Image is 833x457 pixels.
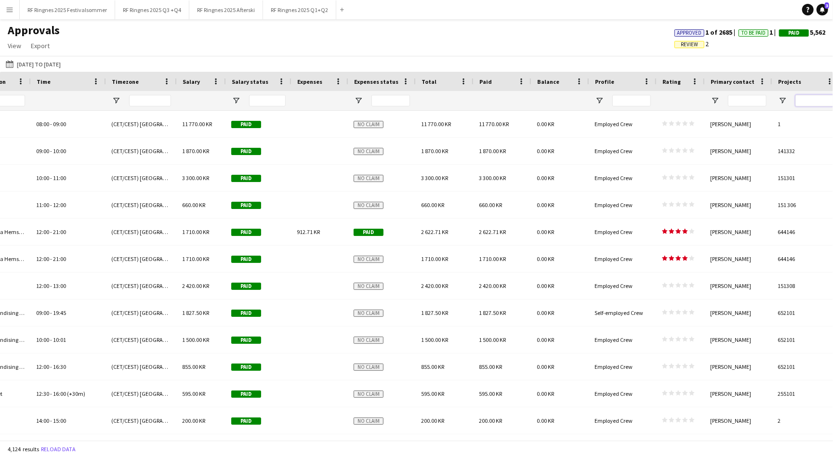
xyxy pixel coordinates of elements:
[20,0,115,19] button: RF Ringnes 2025 Festivalsommer
[50,417,52,424] span: -
[106,326,176,353] div: (CET/CEST) [GEOGRAPHIC_DATA]
[704,407,772,434] div: [PERSON_NAME]
[479,336,506,343] span: 1 500.00 KR
[36,174,49,182] span: 10:00
[112,96,120,105] button: Open Filter Menu
[183,78,200,85] span: Salary
[354,175,383,182] span: No claim
[231,364,261,371] span: Paid
[231,310,261,317] span: Paid
[189,0,263,19] button: RF Ringnes 2025 Afterski
[728,95,767,106] input: Primary contact Filter Input
[4,58,63,70] button: [DATE] to [DATE]
[704,273,772,299] div: [PERSON_NAME]
[595,282,633,289] span: Employed Crew
[182,282,209,289] span: 2 420.00 KR
[231,202,261,209] span: Paid
[50,228,52,235] span: -
[106,219,176,245] div: (CET/CEST) [GEOGRAPHIC_DATA]
[50,363,52,370] span: -
[53,309,66,316] span: 19:45
[231,256,261,263] span: Paid
[39,444,78,455] button: Reload data
[537,201,554,209] span: 0.00 KR
[182,417,205,424] span: 200.00 KR
[422,78,436,85] span: Total
[595,147,633,155] span: Employed Crew
[36,390,49,397] span: 12:30
[231,175,261,182] span: Paid
[182,201,205,209] span: 660.00 KR
[704,219,772,245] div: [PERSON_NAME]
[537,282,554,289] span: 0.00 KR
[36,309,49,316] span: 09:00
[704,165,772,191] div: [PERSON_NAME]
[106,111,176,137] div: (CET/CEST) [GEOGRAPHIC_DATA]
[421,174,448,182] span: 3 300.00 KR
[36,282,49,289] span: 12:00
[711,96,719,105] button: Open Filter Menu
[67,390,85,397] span: (+30m)
[677,30,702,36] span: Approved
[53,201,66,209] span: 12:00
[537,417,554,424] span: 0.00 KR
[778,78,801,85] span: Projects
[662,78,681,85] span: Rating
[354,121,383,128] span: No claim
[53,228,66,235] span: 21:00
[297,78,322,85] span: Expenses
[354,364,383,371] span: No claim
[739,28,779,37] span: 1
[182,309,209,316] span: 1 827.50 KR
[354,78,398,85] span: Expenses status
[354,391,383,398] span: No claim
[479,390,502,397] span: 595.00 KR
[36,120,49,128] span: 08:00
[674,39,709,48] span: 2
[479,201,502,209] span: 660.00 KR
[704,353,772,380] div: [PERSON_NAME]
[704,192,772,218] div: [PERSON_NAME]
[421,309,448,316] span: 1 827.50 KR
[595,363,633,370] span: Employed Crew
[704,111,772,137] div: [PERSON_NAME]
[479,417,502,424] span: 200.00 KR
[182,336,209,343] span: 1 500.00 KR
[421,228,448,235] span: 2 622.71 KR
[50,309,52,316] span: -
[537,228,554,235] span: 0.00 KR
[354,148,383,155] span: No claim
[231,148,261,155] span: Paid
[50,147,52,155] span: -
[537,363,554,370] span: 0.00 KR
[595,120,633,128] span: Employed Crew
[53,120,66,128] span: 09:00
[479,255,506,262] span: 1 710.00 KR
[354,229,383,236] span: Paid
[595,201,633,209] span: Employed Crew
[479,309,506,316] span: 1 827.50 KR
[595,309,643,316] span: Self-employed Crew
[537,174,554,182] span: 0.00 KR
[371,95,410,106] input: Expenses status Filter Input
[231,418,261,425] span: Paid
[53,390,66,397] span: 16:00
[129,95,171,106] input: Timezone Filter Input
[182,228,209,235] span: 1 710.00 KR
[421,282,448,289] span: 2 420.00 KR
[115,0,189,19] button: RF Ringnes 2025 Q3 +Q4
[354,418,383,425] span: No claim
[231,337,261,344] span: Paid
[354,96,363,105] button: Open Filter Menu
[53,282,66,289] span: 13:00
[704,138,772,164] div: [PERSON_NAME]
[36,417,49,424] span: 14:00
[231,391,261,398] span: Paid
[4,39,25,52] a: View
[681,41,698,48] span: Review
[741,30,766,36] span: To Be Paid
[106,138,176,164] div: (CET/CEST) [GEOGRAPHIC_DATA]
[50,282,52,289] span: -
[354,283,383,290] span: No claim
[817,4,828,15] a: 3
